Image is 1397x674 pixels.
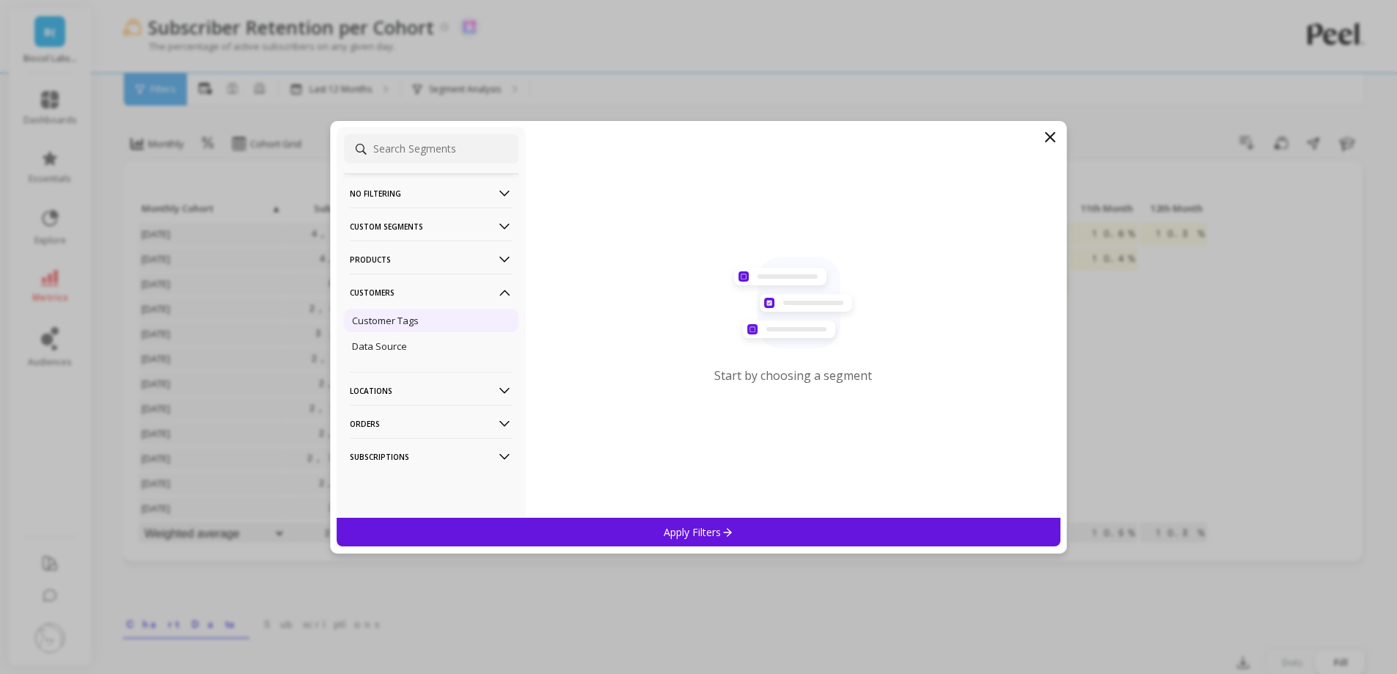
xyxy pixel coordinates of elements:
input: Search Segments [344,134,518,164]
p: Products [350,241,513,278]
p: Orders [350,405,513,442]
p: Apply Filters [664,525,733,539]
p: Customer Tags [352,314,419,327]
p: Locations [350,372,513,409]
p: Data Source [352,340,407,353]
p: Custom Segments [350,208,513,245]
p: Subscriptions [350,438,513,475]
p: No filtering [350,175,513,212]
p: Customers [350,274,513,311]
p: Start by choosing a segment [714,367,872,384]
